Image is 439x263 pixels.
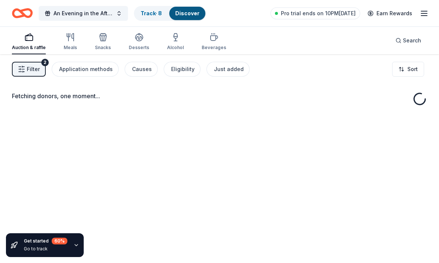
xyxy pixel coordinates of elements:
[175,10,199,16] a: Discover
[52,62,119,77] button: Application methods
[59,65,113,74] div: Application methods
[141,10,162,16] a: Track· 8
[403,36,421,45] span: Search
[392,62,424,77] button: Sort
[167,45,184,51] div: Alcohol
[95,30,111,54] button: Snacks
[27,65,40,74] span: Filter
[12,45,46,51] div: Auction & raffle
[270,7,360,19] a: Pro trial ends on 10PM[DATE]
[214,65,244,74] div: Just added
[64,30,77,54] button: Meals
[132,65,152,74] div: Causes
[12,30,46,54] button: Auction & raffle
[363,7,417,20] a: Earn Rewards
[129,45,149,51] div: Desserts
[52,238,67,244] div: 60 %
[24,238,67,244] div: Get started
[171,65,195,74] div: Eligibility
[167,30,184,54] button: Alcohol
[95,45,111,51] div: Snacks
[202,45,226,51] div: Beverages
[12,4,33,22] a: Home
[407,65,418,74] span: Sort
[54,9,113,18] span: An Evening in the Afterglow-Fall Gala
[129,30,149,54] button: Desserts
[206,62,250,77] button: Just added
[281,9,356,18] span: Pro trial ends on 10PM[DATE]
[41,59,49,66] div: 2
[12,62,46,77] button: Filter2
[39,6,128,21] button: An Evening in the Afterglow-Fall Gala
[125,62,158,77] button: Causes
[12,92,427,100] div: Fetching donors, one moment...
[390,33,427,48] button: Search
[24,246,67,252] div: Go to track
[64,45,77,51] div: Meals
[164,62,201,77] button: Eligibility
[134,6,206,21] button: Track· 8Discover
[202,30,226,54] button: Beverages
